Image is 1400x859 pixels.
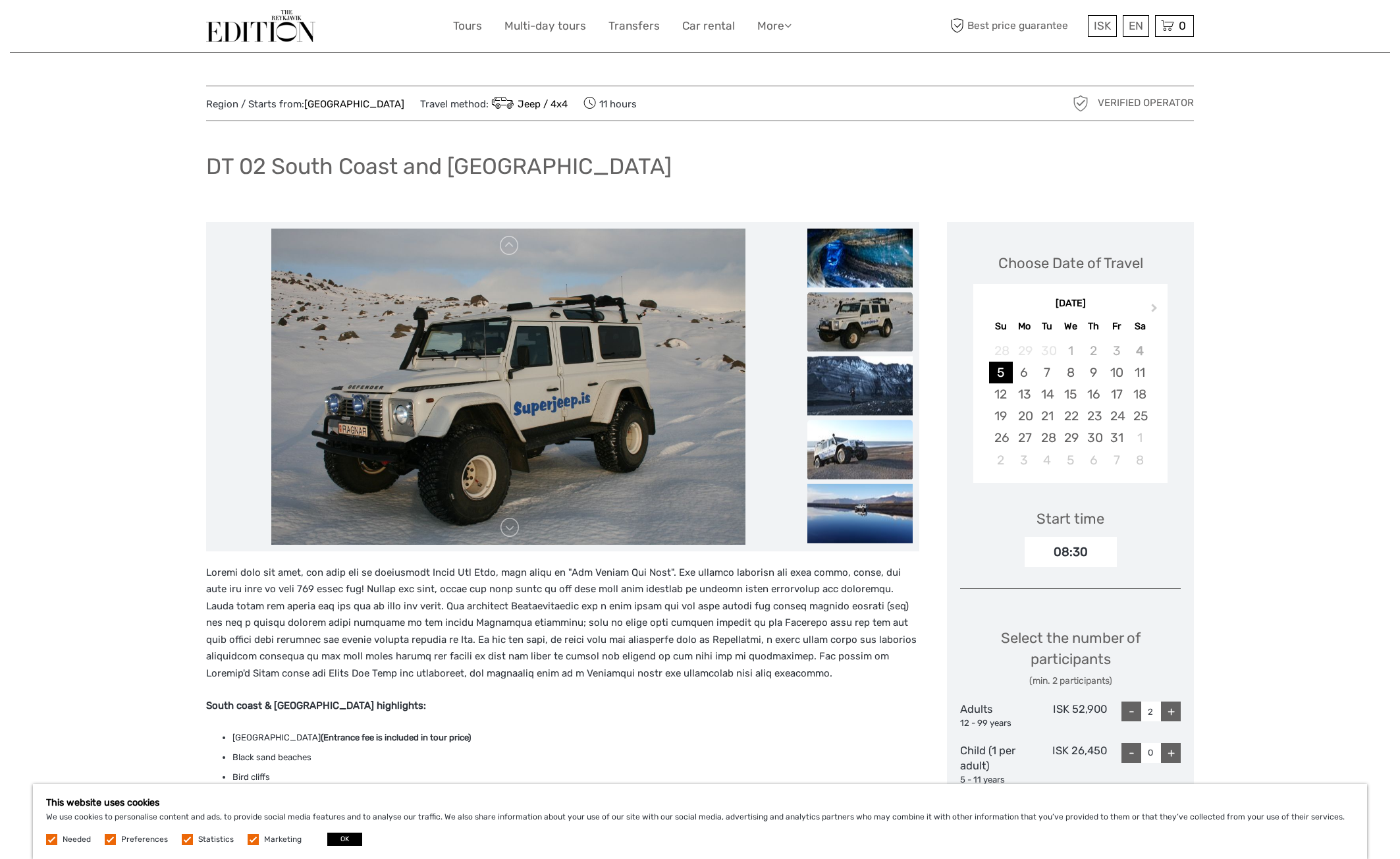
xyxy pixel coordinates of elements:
div: Select the number of participants [960,628,1181,688]
div: Choose Friday, October 31st, 2025 [1105,427,1128,449]
div: Choose Tuesday, November 4th, 2025 [1036,449,1059,471]
button: OK [327,833,362,846]
div: Choose Thursday, October 16th, 2025 [1082,383,1105,405]
h1: DT 02 South Coast and [GEOGRAPHIC_DATA] [206,153,672,180]
div: Choose Friday, October 24th, 2025 [1105,405,1128,427]
h5: This website uses cookies [46,797,1354,808]
div: Choose Wednesday, October 29th, 2025 [1059,427,1082,449]
span: Best price guarantee [947,15,1085,37]
div: Choose Thursday, October 30th, 2025 [1082,427,1105,449]
div: Choose Tuesday, October 21st, 2025 [1036,405,1059,427]
div: ISK 52,900 [1034,702,1108,729]
div: Not available Thursday, October 2nd, 2025 [1082,340,1105,362]
div: Not available Monday, September 29th, 2025 [1013,340,1036,362]
div: Mo [1013,318,1036,335]
div: Not available Friday, October 3rd, 2025 [1105,340,1128,362]
li: [GEOGRAPHIC_DATA] [232,731,919,745]
img: c16f164d5d5941e1a4203e381c0c4694_slider_thumbnail.jpg [807,228,913,287]
div: We use cookies to personalise content and ads, to provide social media features and to analyse ou... [33,784,1367,859]
div: Choose Friday, November 7th, 2025 [1105,449,1128,471]
a: Multi-day tours [504,16,586,36]
div: Choose Monday, October 27th, 2025 [1013,427,1036,449]
div: Choose Tuesday, October 14th, 2025 [1036,383,1059,405]
div: Choose Sunday, October 26th, 2025 [989,427,1012,449]
div: Choose Tuesday, October 7th, 2025 [1036,362,1059,383]
div: Not available Wednesday, October 1st, 2025 [1059,340,1082,362]
div: 12 - 99 years [960,717,1034,730]
div: Choose Wednesday, October 15th, 2025 [1059,383,1082,405]
p: We're away right now. Please check back later! [18,23,149,34]
a: [GEOGRAPHIC_DATA] [304,98,404,110]
div: Choose Date of Travel [998,253,1143,273]
span: Verified Operator [1098,96,1194,110]
p: Loremi dolo sit amet, con adip eli se doeiusmodt Incid Utl Etdo, magn aliqu en "Adm Veniam Qui No... [206,565,919,682]
div: Choose Saturday, November 8th, 2025 [1128,449,1151,471]
div: Tu [1036,318,1059,335]
button: Open LiveChat chat widget [151,20,167,36]
div: EN [1123,15,1149,37]
button: Next Month [1145,300,1166,321]
img: verified_operator_grey_128.png [1070,93,1091,114]
div: Fr [1105,318,1128,335]
div: + [1161,743,1181,763]
img: 6c794daf04cb4f25a6e6832866abf7e7_slider_thumbnail.jpg [807,292,913,351]
div: ISK 26,450 [1034,743,1108,787]
div: + [1161,702,1181,721]
label: Needed [63,834,91,845]
img: d0eafa7ba5ee4871a591da9b31679dc6_slider_thumbnail.jpg [807,356,913,415]
span: Region / Starts from: [206,97,404,111]
div: Choose Saturday, October 18th, 2025 [1128,383,1151,405]
div: Not available Sunday, September 28th, 2025 [989,340,1012,362]
div: Choose Thursday, October 23rd, 2025 [1082,405,1105,427]
div: Choose Saturday, October 25th, 2025 [1128,405,1151,427]
div: Sa [1128,318,1151,335]
div: Choose Wednesday, October 8th, 2025 [1059,362,1082,383]
div: - [1121,702,1141,721]
div: Choose Tuesday, October 28th, 2025 [1036,427,1059,449]
a: More [757,16,792,36]
span: 11 hours [583,94,637,113]
img: 5c70a9d9045445a0a73e0dda462c3b30_slider_thumbnail.jpg [807,420,913,479]
div: Choose Sunday, October 5th, 2025 [989,362,1012,383]
div: month 2025-10 [977,340,1163,471]
div: Choose Sunday, October 19th, 2025 [989,405,1012,427]
div: Choose Monday, October 20th, 2025 [1013,405,1036,427]
div: Not available Tuesday, September 30th, 2025 [1036,340,1059,362]
div: Choose Saturday, November 1st, 2025 [1128,427,1151,449]
div: Choose Wednesday, October 22nd, 2025 [1059,405,1082,427]
div: Not available Saturday, October 4th, 2025 [1128,340,1151,362]
div: Adults [960,702,1034,729]
div: We [1059,318,1082,335]
span: Travel method: [420,94,568,113]
li: Bird cliffs [232,770,919,785]
label: Preferences [121,834,168,845]
a: Tours [453,16,482,36]
div: Start time [1037,509,1104,529]
div: Choose Friday, October 10th, 2025 [1105,362,1128,383]
img: The Reykjavík Edition [206,10,315,42]
div: Choose Friday, October 17th, 2025 [1105,383,1128,405]
span: ISK [1094,19,1111,32]
div: Su [989,318,1012,335]
span: 0 [1177,19,1188,32]
div: Th [1082,318,1105,335]
label: Marketing [264,834,302,845]
div: Choose Sunday, October 12th, 2025 [989,383,1012,405]
div: Choose Monday, October 13th, 2025 [1013,383,1036,405]
label: Statistics [198,834,234,845]
strong: (Entrance fee is included in tour price) [321,733,471,742]
img: 6c794daf04cb4f25a6e6832866abf7e7_main_slider.jpg [271,229,745,545]
div: (min. 2 participants) [960,675,1181,688]
a: Transfers [608,16,660,36]
div: [DATE] [973,297,1168,311]
div: Choose Saturday, October 11th, 2025 [1128,362,1151,383]
div: 5 - 11 years [960,774,1034,787]
a: Jeep / 4x4 [489,98,568,110]
img: 67d3a20655ab485eb603e5cf21ac49ae_slider_thumbnail.jpg [807,484,913,543]
div: Child (1 per adult) [960,743,1034,787]
strong: South coast & [GEOGRAPHIC_DATA] highlights: [206,700,426,711]
div: Choose Monday, October 6th, 2025 [1013,362,1036,383]
div: Choose Sunday, November 2nd, 2025 [989,449,1012,471]
div: - [1121,743,1141,763]
div: Choose Wednesday, November 5th, 2025 [1059,449,1082,471]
